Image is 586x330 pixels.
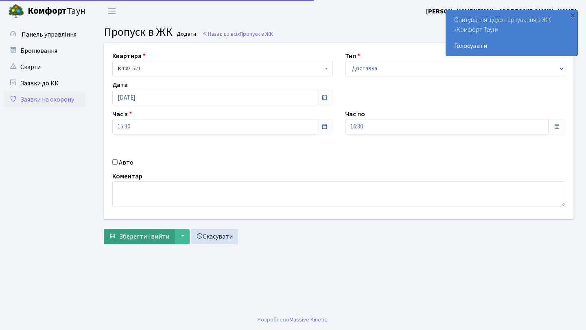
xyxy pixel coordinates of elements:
b: КТ2 [118,65,128,73]
a: Заявки на охорону [4,91,85,108]
b: Комфорт [28,4,67,17]
a: Назад до всіхПропуск в ЖК [202,30,273,38]
label: Час по [345,109,365,119]
span: Пропуск в ЖК [240,30,273,38]
img: logo.png [8,3,24,20]
span: Панель управління [22,30,77,39]
span: <b>КТ2</b>&nbsp;&nbsp;&nbsp;2-521 [112,61,333,76]
label: Час з [112,109,132,119]
label: Авто [119,158,133,167]
a: Голосувати [454,41,569,51]
a: Скасувати [191,229,238,244]
div: × [569,11,577,19]
a: Massive Kinetic [289,315,327,324]
a: Бронювання [4,43,85,59]
div: Розроблено . [258,315,328,324]
label: Дата [112,80,128,90]
span: Таун [28,4,85,18]
a: [PERSON_NAME][EMAIL_ADDRESS][DOMAIN_NAME] [426,7,576,16]
label: Квартира [112,51,146,61]
button: Переключити навігацію [102,4,122,18]
label: Тип [345,51,360,61]
span: <b>КТ2</b>&nbsp;&nbsp;&nbsp;2-521 [118,65,323,73]
a: Панель управління [4,26,85,43]
a: Заявки до КК [4,75,85,91]
small: Додати . [175,31,199,38]
div: Опитування щодо паркування в ЖК «Комфорт Таун» [446,10,577,56]
a: Скарги [4,59,85,75]
label: Коментар [112,172,142,181]
button: Зберегти і вийти [104,229,175,244]
span: Пропуск в ЖК [104,24,173,40]
span: Зберегти і вийти [119,232,169,241]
